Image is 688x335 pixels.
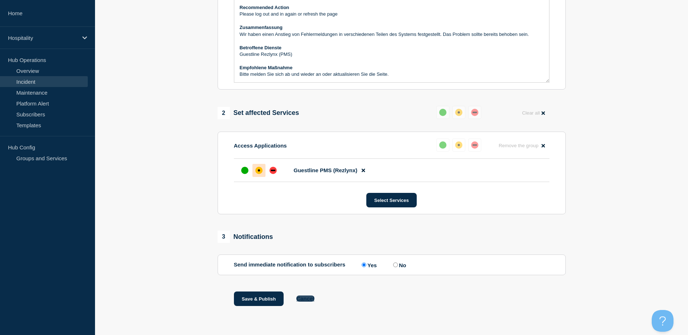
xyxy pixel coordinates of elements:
div: affected [255,167,263,174]
input: No [393,262,398,267]
p: Wir haben einen Anstieg von Fehlermeldungen in verschiedenen Teilen des Systems festgestellt. Das... [240,31,544,38]
label: No [391,261,406,268]
p: Hospitality [8,35,78,41]
div: Send immediate notification to subscribers [234,261,549,268]
div: affected [455,141,462,149]
button: Clear all [518,106,549,120]
strong: Empfohlene Maßnahme [240,65,293,70]
span: Guestline PMS (Rezlynx) [294,167,358,173]
button: Remove the group [494,138,549,153]
div: Notifications [218,231,273,243]
div: affected [455,109,462,116]
p: Guestline Rezlynx (PMS) [240,51,544,58]
span: Remove the group [499,143,539,148]
input: Yes [362,262,366,267]
button: Cancel [296,295,314,302]
button: up [436,138,449,152]
span: 2 [218,107,230,119]
div: down [471,109,478,116]
button: affected [452,106,465,119]
span: 3 [218,231,230,243]
button: down [468,138,481,152]
div: up [439,141,446,149]
button: Save & Publish [234,291,284,306]
div: up [439,109,446,116]
p: Bitte melden Sie sich ab und wieder an oder aktualisieren Sie die Seite. [240,71,544,78]
iframe: Help Scout Beacon - Open [652,310,673,332]
button: down [468,106,481,119]
button: affected [452,138,465,152]
strong: Betroffene Dienste [240,45,282,50]
button: Select Services [366,193,417,207]
p: Please log out and in again or refresh the page [240,11,544,17]
p: Send immediate notification to subscribers [234,261,346,268]
label: Yes [360,261,377,268]
p: Access Applications [234,142,287,149]
div: up [241,167,248,174]
strong: Zusammenfassung [240,25,283,30]
strong: Recommended Action [240,5,289,10]
div: Set affected Services [218,107,299,119]
button: up [436,106,449,119]
div: down [269,167,277,174]
div: down [471,141,478,149]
